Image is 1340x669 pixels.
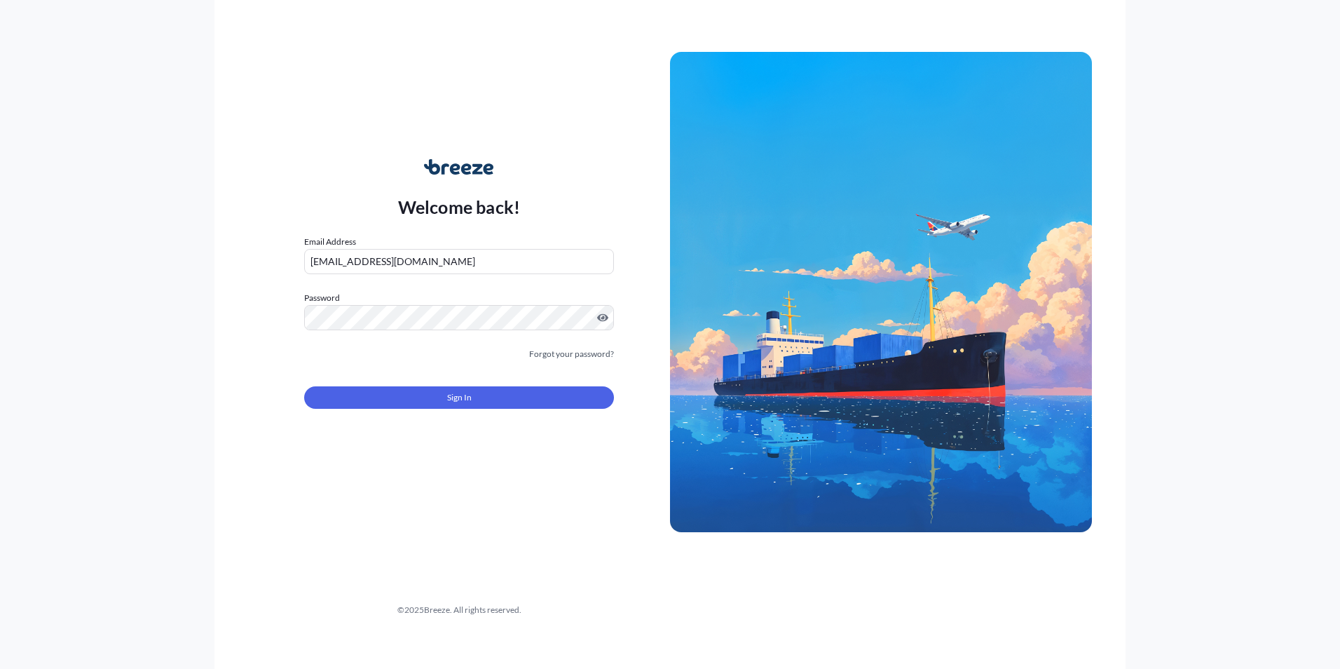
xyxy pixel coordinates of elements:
label: Password [304,291,614,305]
a: Forgot your password? [529,347,614,361]
img: Ship illustration [670,52,1092,532]
label: Email Address [304,235,356,249]
button: Sign In [304,386,614,409]
div: © 2025 Breeze. All rights reserved. [248,603,670,617]
p: Welcome back! [398,196,521,218]
button: Show password [597,312,608,323]
input: example@gmail.com [304,249,614,274]
span: Sign In [447,391,472,405]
